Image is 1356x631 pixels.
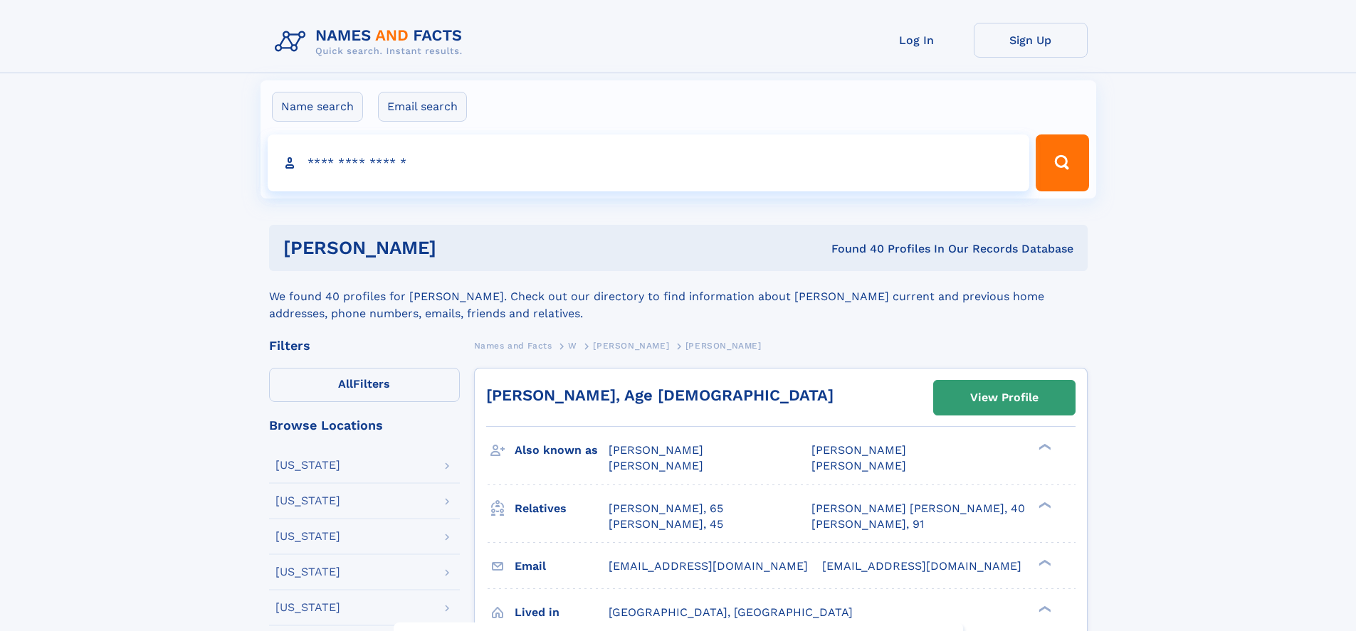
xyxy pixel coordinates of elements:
label: Email search [378,92,467,122]
div: Browse Locations [269,419,460,432]
div: [US_STATE] [275,460,340,471]
a: [PERSON_NAME] [593,336,669,354]
label: Name search [272,92,363,122]
div: ❯ [1035,604,1052,613]
span: [EMAIL_ADDRESS][DOMAIN_NAME] [822,559,1021,573]
a: W [568,336,577,354]
span: [PERSON_NAME] [811,443,906,457]
input: search input [268,134,1030,191]
a: Sign Up [974,23,1088,58]
a: Names and Facts [474,336,552,354]
div: [US_STATE] [275,531,340,542]
img: Logo Names and Facts [269,23,474,61]
button: Search Button [1036,134,1088,191]
a: Log In [860,23,974,58]
span: [PERSON_NAME] [609,443,703,457]
a: [PERSON_NAME], Age [DEMOGRAPHIC_DATA] [486,386,834,404]
h3: Lived in [515,600,609,625]
a: [PERSON_NAME] [PERSON_NAME], 40 [811,501,1025,516]
a: [PERSON_NAME], 65 [609,501,723,516]
span: [PERSON_NAME] [811,459,906,472]
div: View Profile [970,381,1039,414]
span: W [568,341,577,351]
span: [EMAIL_ADDRESS][DOMAIN_NAME] [609,559,808,573]
div: [US_STATE] [275,602,340,613]
div: We found 40 profiles for [PERSON_NAME]. Check out our directory to find information about [PERSON... [269,271,1088,322]
div: ❯ [1035,442,1052,452]
label: Filters [269,368,460,402]
div: ❯ [1035,558,1052,567]
span: [PERSON_NAME] [593,341,669,351]
h1: [PERSON_NAME] [283,239,634,257]
span: [GEOGRAPHIC_DATA], [GEOGRAPHIC_DATA] [609,605,853,619]
div: Found 40 Profiles In Our Records Database [634,241,1073,257]
div: [US_STATE] [275,566,340,578]
div: ❯ [1035,500,1052,509]
a: View Profile [934,381,1075,415]
a: [PERSON_NAME], 45 [609,516,723,532]
div: Filters [269,339,460,352]
span: [PERSON_NAME] [685,341,762,351]
h3: Also known as [515,438,609,462]
h3: Email [515,554,609,578]
div: [US_STATE] [275,495,340,507]
a: [PERSON_NAME], 91 [811,516,924,532]
span: All [338,377,353,391]
h3: Relatives [515,497,609,521]
span: [PERSON_NAME] [609,459,703,472]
